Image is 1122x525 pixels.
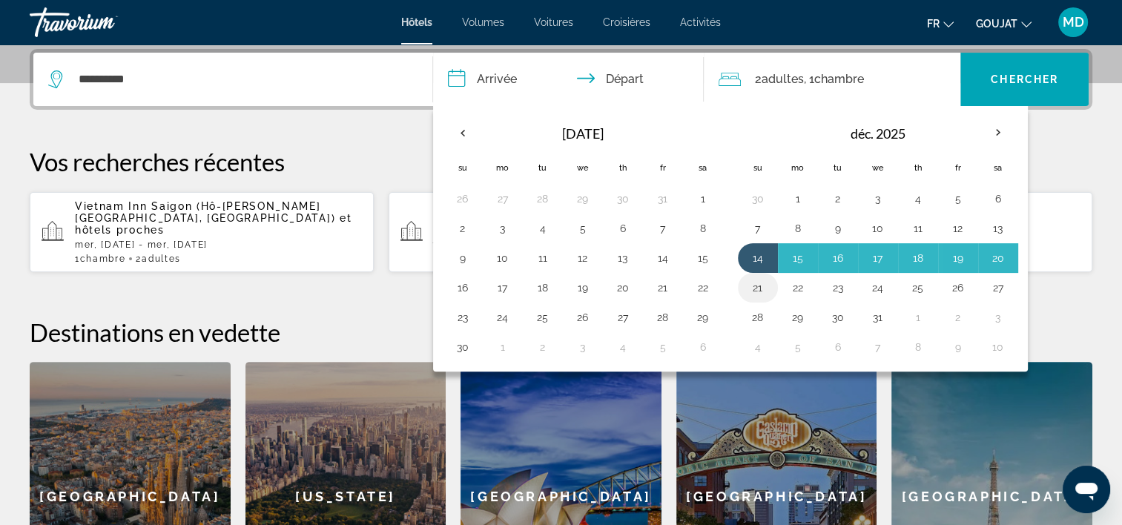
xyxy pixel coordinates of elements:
[531,188,555,209] button: Jour 28
[866,337,890,357] button: Jour 7
[562,125,604,142] font: [DATE]
[534,16,573,28] a: Voitures
[451,337,475,357] button: Jour 30
[746,248,770,268] button: Jour 12
[531,277,555,298] button: Jour 18
[754,72,761,86] font: 2
[491,337,515,357] button: Jour 1
[30,3,178,42] a: Travorium
[433,53,704,106] button: Dates d’arrivée et de départ
[927,13,954,34] button: Changer la langue
[75,254,80,264] font: 1
[571,337,595,357] button: Jour 3
[976,13,1032,34] button: Changer de devise
[462,16,504,28] a: Volumes
[680,16,721,28] a: Activités
[691,188,715,209] button: Jour 1
[611,277,635,298] button: Jour 20
[611,307,635,328] button: Jour 27
[136,254,142,264] font: 2
[786,188,810,209] button: Jour 1
[611,188,635,209] button: Jour 30
[451,248,475,268] button: Jour 9
[75,200,335,224] span: Vietnam Inn Saigon (Hô-[PERSON_NAME][GEOGRAPHIC_DATA], [GEOGRAPHIC_DATA])
[946,188,970,209] button: Jour 5
[991,73,1058,85] span: Chercher
[451,188,475,209] button: Jour 26
[651,218,675,239] button: Jour 7
[906,337,930,357] button: Jour 8
[946,337,970,357] button: Jour 9
[826,218,850,239] button: Jour 9
[80,254,126,264] span: Chambre
[866,218,890,239] button: Jour 10
[691,277,715,298] button: Jour 22
[571,218,595,239] button: Jour 5
[531,307,555,328] button: Jour 25
[30,317,1092,347] h2: Destinations en vedette
[1063,466,1110,513] iframe: Bouton de lancement de la fenêtre de messagerie
[603,16,650,28] span: Croisières
[142,254,181,264] span: Adultes
[946,307,970,328] button: Jour 2
[389,191,733,273] button: Hôtels à [GEOGRAPHIC_DATA], [GEOGRAPHIC_DATA] (PAR)jeu., [DATE] - dim., [DATE]1Chambre2Adultes
[30,147,1092,176] p: Vos recherches récentes
[75,240,362,250] p: mer, [DATE] - mer, [DATE]
[826,188,850,209] button: Jour 2
[814,72,863,86] span: Chambre
[851,125,905,142] font: déc. 2025
[866,248,890,268] button: Jour 15
[491,248,515,268] button: Jour 10
[33,53,1089,106] div: Widget de recherche
[691,307,715,328] button: Jour 29
[531,337,555,357] button: Jour 2
[651,248,675,268] button: Jour 14
[986,277,1010,298] button: Jour 27
[611,218,635,239] button: Jour 6
[986,337,1010,357] button: Jour 10
[531,218,555,239] button: Jour 4
[651,337,675,357] button: Jour 5
[826,337,850,357] button: Jour 6
[826,248,850,268] button: Jour 14
[651,188,675,209] button: Jour 31
[491,188,515,209] button: Jour 27
[531,248,555,268] button: Jour 11
[401,16,432,28] a: Hôtels
[786,218,810,239] button: Jour 8
[866,307,890,328] button: Jour 31
[651,277,675,298] button: Jour 21
[746,277,770,298] button: Jour 21
[451,277,475,298] button: Jour 16
[826,277,850,298] button: Jour 23
[451,307,475,328] button: Jour 23
[786,248,810,268] button: Jour 13
[746,307,770,328] button: Jour 28
[946,277,970,298] button: Jour 26
[906,218,930,239] button: Jour 11
[30,191,374,273] button: Vietnam Inn Saigon (Hô-[PERSON_NAME][GEOGRAPHIC_DATA], [GEOGRAPHIC_DATA]) et hôtels prochesmer, [...
[906,248,930,268] button: Jour 16
[571,188,595,209] button: Jour 29
[611,248,635,268] button: Jour 13
[443,116,483,150] button: Le mois précédent
[1054,7,1092,38] button: Menu utilisateur
[786,307,810,328] button: Jour 29
[866,277,890,298] button: Jour 24
[946,218,970,239] button: Jour 12
[986,218,1010,239] button: Jour 13
[986,188,1010,209] button: Jour 6
[571,277,595,298] button: Jour 19
[75,212,352,236] span: et hôtels proches
[571,307,595,328] button: Jour 26
[746,337,770,357] button: Jour 4
[906,307,930,328] button: Jour 1
[691,337,715,357] button: Jour 6
[866,188,890,209] button: Jour 3
[960,53,1089,106] button: Chercher
[746,188,770,209] button: Jour 30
